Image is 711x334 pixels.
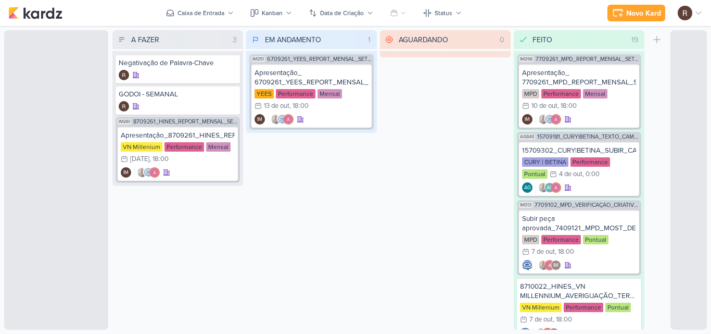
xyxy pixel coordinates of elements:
[271,114,281,125] img: Iara Santos
[268,114,294,125] div: Colaboradores: Iara Santos, Caroline Traven De Andrade, Alessandra Gomes
[149,167,160,178] img: Alessandra Gomes
[257,117,262,122] p: IM
[538,260,549,270] img: Iara Santos
[537,134,639,140] span: 15709181_CURY|BETINA_TEXTO_CAMPANHA_GOOGLE
[119,70,129,80] div: Criador(a): Rafael Dornelles
[251,56,265,62] span: IM251
[522,260,532,270] img: Caroline Traven De Andrade
[164,142,204,152] div: Performance
[522,89,539,98] div: MPD
[228,34,241,45] div: 3
[283,114,294,125] img: Alessandra Gomes
[519,134,535,140] span: AG848
[119,101,129,112] img: Rafael Dornelles
[8,7,62,19] img: kardz.app
[289,103,309,109] div: , 18:00
[522,68,636,87] div: Apresentação_ 7709261_MPD_REPORT_MENSAL_SETEMBRO
[522,146,636,155] div: 15709302_CURY|BETINA_SUBIR_CAMPANHA_CHACARA_SANTO_ANTONIO
[522,157,568,167] div: CURY | BETINA
[536,260,561,270] div: Colaboradores: Iara Santos, Alessandra Gomes, Isabella Machado Guimarães
[121,131,235,140] div: Apresentação_8709261_HINES_REPORT_MENSAL_SETEMBRO
[553,263,558,268] p: IM
[206,142,231,152] div: Mensal
[522,260,532,270] div: Criador(a): Caroline Traven De Andrade
[536,56,639,62] span: 7709261_MPD_REPORT_MENSAL_SETEMBRO
[627,34,642,45] div: 19
[522,182,532,193] div: Aline Gimenez Graciano
[137,167,147,178] img: Iara Santos
[364,34,375,45] div: 1
[119,58,237,68] div: Negativação de Palavra-Chave
[605,303,631,312] div: Pontual
[519,202,532,208] span: IM313
[551,182,561,193] img: Alessandra Gomes
[551,260,561,270] div: Isabella Machado Guimarães
[119,70,129,80] img: Rafael Dornelles
[607,5,665,21] button: Novo Kard
[119,101,129,112] div: Criador(a): Rafael Dornelles
[519,56,534,62] span: IM256
[570,157,610,167] div: Performance
[541,235,581,244] div: Performance
[264,103,289,109] div: 13 de out
[544,182,555,193] div: Aline Gimenez Graciano
[121,167,131,178] div: Isabella Machado Guimarães
[531,103,557,109] div: 10 de out
[538,114,549,125] img: Iara Santos
[118,119,131,125] span: IM261
[536,114,561,125] div: Colaboradores: Iara Santos, Caroline Traven De Andrade, Alessandra Gomes
[522,214,636,233] div: Subir peça aprovada_7409121_MPD_MOST_DESDOBRAMENTO_CRIATIVOS
[551,114,561,125] img: Alessandra Gomes
[531,249,555,255] div: 7 de out
[130,156,149,163] div: [DATE]
[557,103,577,109] div: , 18:00
[119,90,237,99] div: GODOI - SEMANAL
[496,34,509,45] div: 0
[559,171,582,178] div: 4 de out
[121,142,162,152] div: VN Millenium
[541,89,581,98] div: Performance
[255,68,369,87] div: Apresentação_ 6709261_YEES_REPORT_MENSAL_SETEMBRO
[267,56,372,62] span: 6709261_YEES_REPORT_MENSAL_SETEMBRO
[524,185,531,191] p: AG
[626,8,661,19] div: Novo Kard
[520,303,562,312] div: VN Millenium
[522,114,532,125] div: Criador(a): Isabella Machado Guimarães
[134,167,160,178] div: Colaboradores: Iara Santos, Caroline Traven De Andrade, Alessandra Gomes
[535,202,639,208] span: 7709102_MPD_VERIFICAÇÃO_CRIATIVOS_ATUAIS
[277,114,287,125] img: Caroline Traven De Andrade
[582,171,600,178] div: , 0:00
[276,89,315,98] div: Performance
[564,303,603,312] div: Performance
[525,117,530,122] p: IM
[255,89,274,98] div: YEES
[143,167,154,178] img: Caroline Traven De Andrade
[538,182,549,193] img: Iara Santos
[520,282,638,301] div: 8710022_HINES_VN MILLENNIUM_AVERIGUAÇÃO_TERMOS_GOOGLE ADS
[544,114,555,125] img: Caroline Traven De Andrade
[678,6,692,20] img: Rafael Dornelles
[255,114,265,125] div: Criador(a): Isabella Machado Guimarães
[583,235,608,244] div: Pontual
[547,185,553,191] p: AG
[133,119,238,125] span: 8709261_HINES_REPORT_MENSAL_SETEMBRO
[583,89,607,98] div: Mensal
[255,114,265,125] div: Isabella Machado Guimarães
[522,182,532,193] div: Criador(a): Aline Gimenez Graciano
[318,89,342,98] div: Mensal
[149,156,169,163] div: , 18:00
[522,169,548,179] div: Pontual
[522,114,532,125] div: Isabella Machado Guimarães
[553,316,572,323] div: , 18:00
[529,316,553,323] div: 7 de out
[536,182,561,193] div: Colaboradores: Iara Santos, Aline Gimenez Graciano, Alessandra Gomes
[121,167,131,178] div: Criador(a): Isabella Machado Guimarães
[544,260,555,270] img: Alessandra Gomes
[522,235,539,244] div: MPD
[555,249,574,255] div: , 18:00
[123,170,129,176] p: IM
